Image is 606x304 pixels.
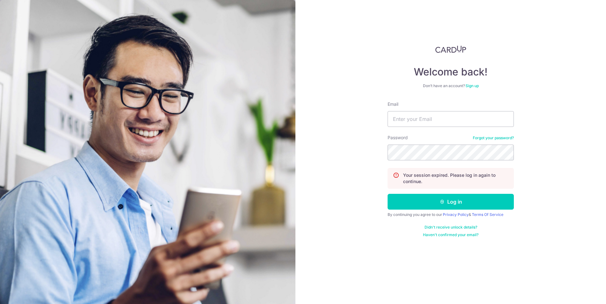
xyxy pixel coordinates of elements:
[472,212,503,217] a: Terms Of Service
[388,194,514,210] button: Log in
[388,111,514,127] input: Enter your Email
[388,83,514,88] div: Don’t have an account?
[403,172,508,185] p: Your session expired. Please log in again to continue.
[388,212,514,217] div: By continuing you agree to our &
[388,66,514,78] h4: Welcome back!
[388,134,408,141] label: Password
[425,225,477,230] a: Didn't receive unlock details?
[443,212,469,217] a: Privacy Policy
[466,83,479,88] a: Sign up
[423,232,478,237] a: Haven't confirmed your email?
[435,45,466,53] img: CardUp Logo
[473,135,514,140] a: Forgot your password?
[388,101,398,107] label: Email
